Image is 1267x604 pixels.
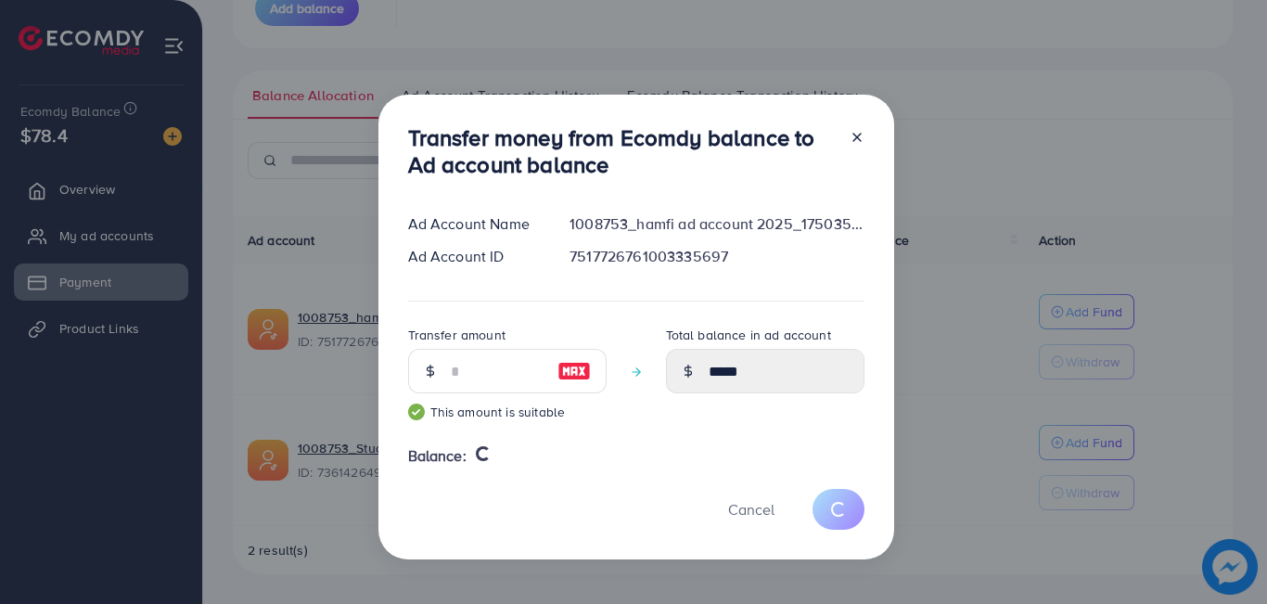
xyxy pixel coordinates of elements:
small: This amount is suitable [408,403,607,421]
label: Total balance in ad account [666,326,831,344]
div: Ad Account Name [393,213,556,235]
h3: Transfer money from Ecomdy balance to Ad account balance [408,124,835,178]
button: Cancel [705,489,798,529]
div: 7517726761003335697 [555,246,878,267]
span: Cancel [728,499,774,520]
img: guide [408,404,425,420]
span: Balance: [408,445,467,467]
div: Ad Account ID [393,246,556,267]
div: 1008753_hamfi ad account 2025_1750357175489 [555,213,878,235]
label: Transfer amount [408,326,506,344]
img: image [557,360,591,382]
